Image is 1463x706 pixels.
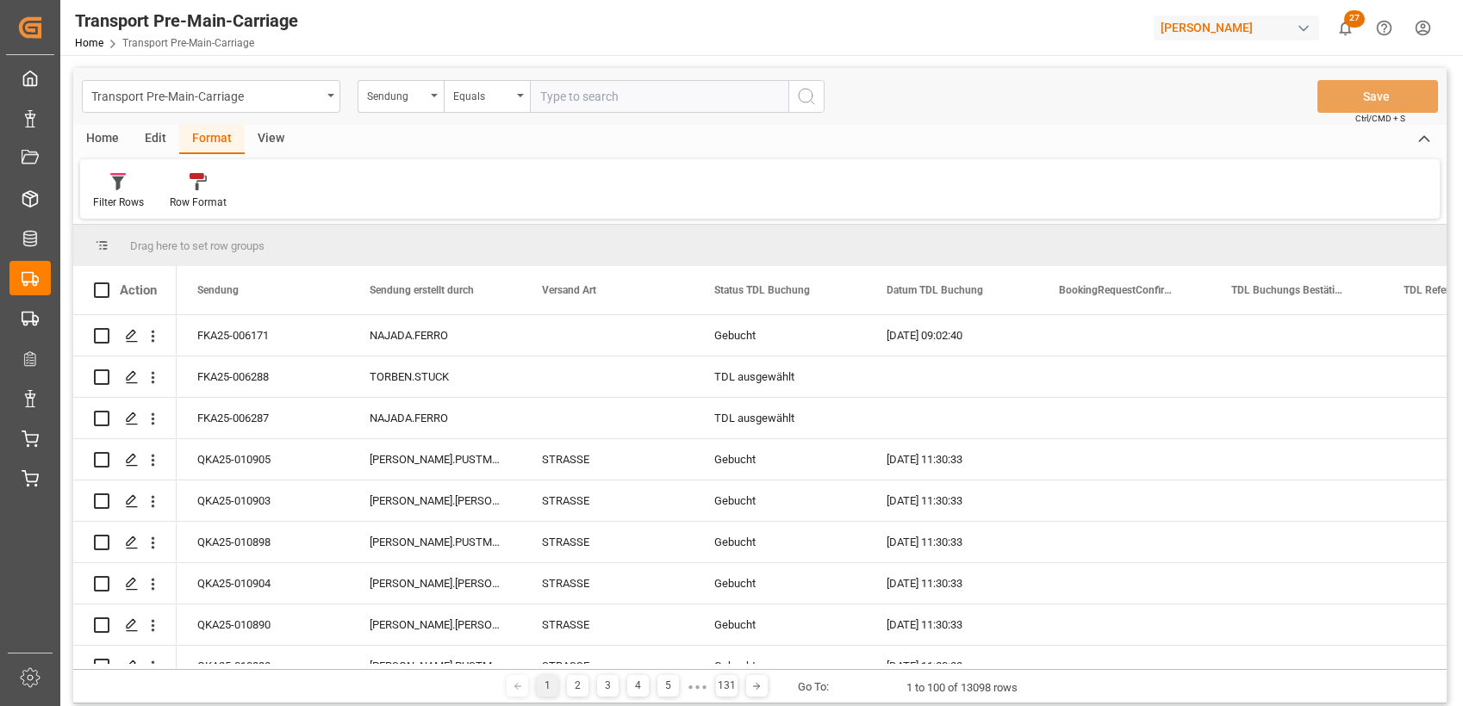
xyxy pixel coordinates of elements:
[349,646,521,686] div: [PERSON_NAME].PUSTMUELLER
[1344,10,1365,28] span: 27
[657,675,679,697] div: 5
[521,646,694,686] div: STRASSE
[866,604,1038,645] div: [DATE] 11:30:33
[537,675,558,697] div: 1
[688,680,707,693] div: ● ● ●
[73,522,177,563] div: Press SPACE to select this row.
[1231,284,1347,296] span: TDL Buchungs Bestätigungs Datum
[1355,112,1405,125] span: Ctrl/CMD + S
[1365,9,1404,47] button: Help Center
[788,80,825,113] button: search button
[93,195,144,210] div: Filter Rows
[887,284,983,296] span: Datum TDL Buchung
[75,8,298,34] div: Transport Pre-Main-Carriage
[197,284,239,296] span: Sendung
[177,439,349,480] div: QKA25-010905
[714,481,845,521] div: Gebucht
[866,315,1038,356] div: [DATE] 09:02:40
[798,678,829,696] div: Go To:
[177,315,349,356] div: FKA25-006171
[567,675,588,697] div: 2
[177,563,349,604] div: QKA25-010904
[132,125,179,154] div: Edit
[597,675,619,697] div: 3
[714,399,845,438] div: TDL ausgewählt
[866,522,1038,562] div: [DATE] 11:30:33
[866,480,1038,521] div: [DATE] 11:30:33
[170,195,227,210] div: Row Format
[521,522,694,562] div: STRASSE
[179,125,245,154] div: Format
[73,646,177,687] div: Press SPACE to select this row.
[714,357,845,397] div: TDL ausgewählt
[521,439,694,480] div: STRASSE
[349,563,521,604] div: [PERSON_NAME].[PERSON_NAME]
[627,675,649,697] div: 4
[906,679,1018,697] div: 1 to 100 of 13098 rows
[714,605,845,645] div: Gebucht
[73,563,177,604] div: Press SPACE to select this row.
[1154,15,1319,40] div: [PERSON_NAME]
[367,84,426,104] div: Sendung
[120,282,157,298] div: Action
[1317,80,1438,113] button: Save
[73,480,177,522] div: Press SPACE to select this row.
[1059,284,1174,296] span: BookingRequestConfirmation
[530,80,788,113] input: Type to search
[82,80,340,113] button: open menu
[866,646,1038,686] div: [DATE] 11:30:33
[75,37,103,49] a: Home
[370,284,474,296] span: Sendung erstellt durch
[73,398,177,439] div: Press SPACE to select this row.
[349,439,521,480] div: [PERSON_NAME].PUSTMUELLER
[73,315,177,356] div: Press SPACE to select this row.
[716,675,738,697] div: 131
[521,563,694,604] div: STRASSE
[73,125,132,154] div: Home
[1154,11,1326,44] button: [PERSON_NAME]
[453,84,512,104] div: Equals
[177,604,349,645] div: QKA25-010890
[73,439,177,480] div: Press SPACE to select this row.
[73,356,177,398] div: Press SPACE to select this row.
[245,125,297,154] div: View
[714,564,845,604] div: Gebucht
[130,239,265,252] span: Drag here to set row groups
[714,440,845,480] div: Gebucht
[177,398,349,438] div: FKA25-006287
[349,604,521,645] div: [PERSON_NAME].[PERSON_NAME]
[177,522,349,562] div: QKA25-010898
[714,284,810,296] span: Status TDL Buchung
[91,84,321,106] div: Transport Pre-Main-Carriage
[73,604,177,646] div: Press SPACE to select this row.
[177,356,349,397] div: FKA25-006288
[349,356,521,397] div: TORBEN.STUCK
[714,647,845,686] div: Gebucht
[177,646,349,686] div: QKA25-010883
[349,522,521,562] div: [PERSON_NAME].PUSTMUELLER
[866,563,1038,604] div: [DATE] 11:30:33
[521,480,694,521] div: STRASSE
[444,80,530,113] button: open menu
[358,80,444,113] button: open menu
[714,316,845,356] div: Gebucht
[349,398,521,438] div: NAJADA.FERRO
[542,284,596,296] span: Versand Art
[177,480,349,521] div: QKA25-010903
[521,604,694,645] div: STRASSE
[866,439,1038,480] div: [DATE] 11:30:33
[1326,9,1365,47] button: show 27 new notifications
[714,523,845,562] div: Gebucht
[349,315,521,356] div: NAJADA.FERRO
[349,480,521,521] div: [PERSON_NAME].[PERSON_NAME]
